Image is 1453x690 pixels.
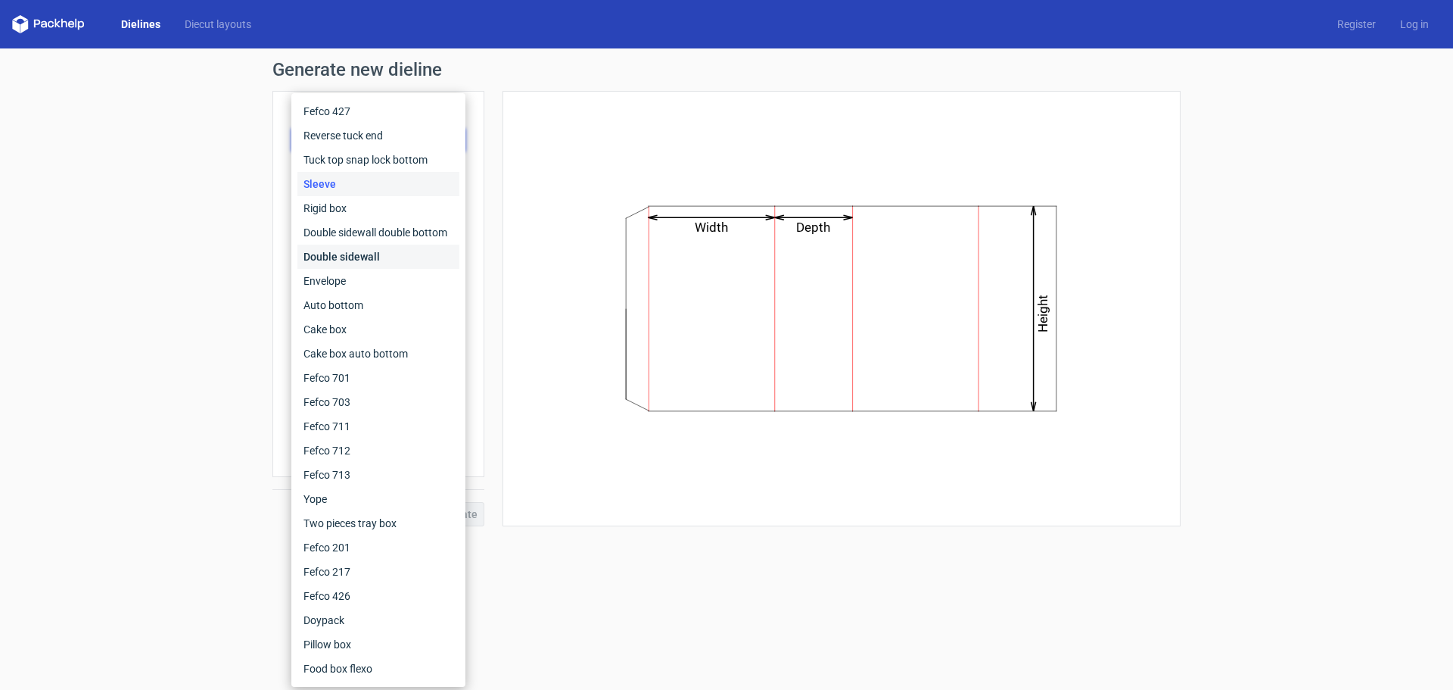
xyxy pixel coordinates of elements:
[297,487,459,511] div: Yope
[272,61,1181,79] h1: Generate new dieline
[297,632,459,657] div: Pillow box
[297,560,459,584] div: Fefco 217
[1325,17,1388,32] a: Register
[695,220,729,235] text: Width
[297,99,459,123] div: Fefco 427
[297,535,459,560] div: Fefco 201
[297,196,459,220] div: Rigid box
[297,390,459,414] div: Fefco 703
[297,511,459,535] div: Two pieces tray box
[297,608,459,632] div: Doypack
[797,220,831,235] text: Depth
[297,123,459,148] div: Reverse tuck end
[297,366,459,390] div: Fefco 701
[1388,17,1441,32] a: Log in
[173,17,263,32] a: Diecut layouts
[297,584,459,608] div: Fefco 426
[297,439,459,463] div: Fefco 712
[297,172,459,196] div: Sleeve
[297,657,459,681] div: Food box flexo
[297,269,459,293] div: Envelope
[297,317,459,342] div: Cake box
[297,463,459,487] div: Fefco 713
[1036,295,1051,333] text: Height
[297,293,459,317] div: Auto bottom
[297,220,459,245] div: Double sidewall double bottom
[109,17,173,32] a: Dielines
[297,245,459,269] div: Double sidewall
[297,414,459,439] div: Fefco 711
[297,148,459,172] div: Tuck top snap lock bottom
[297,342,459,366] div: Cake box auto bottom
